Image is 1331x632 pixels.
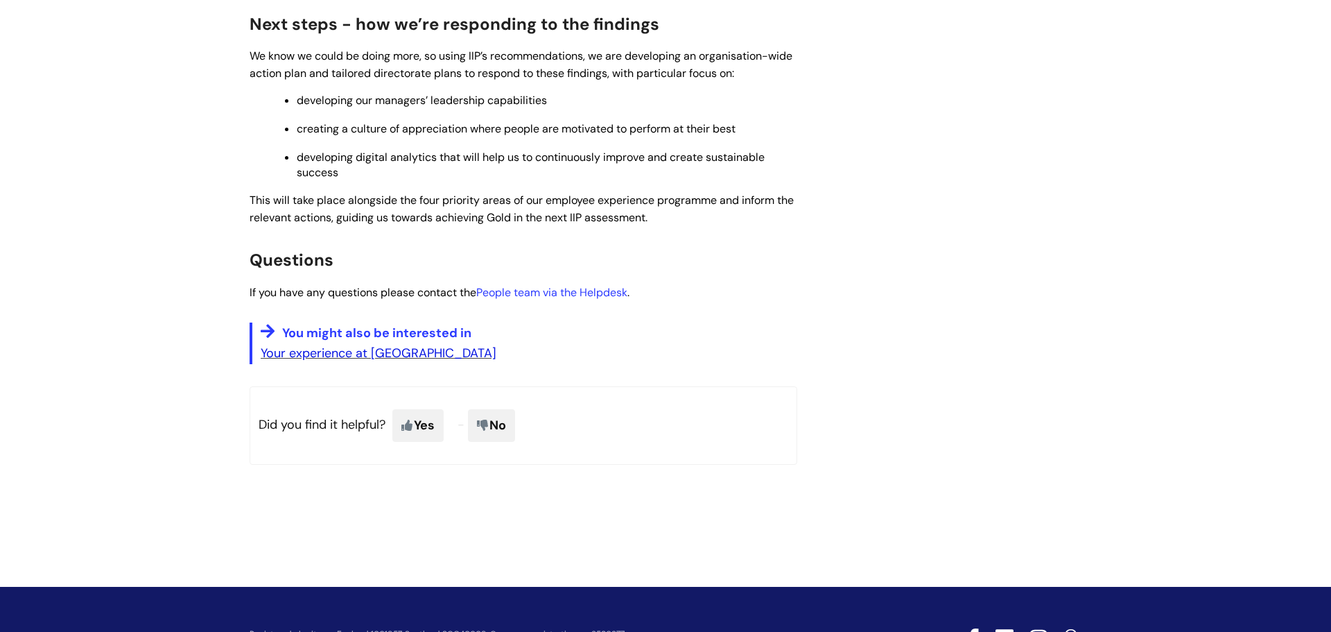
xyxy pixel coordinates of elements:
span: If you have any questions please contact the . [250,285,629,300]
span: creating a culture of appreciation where people are motivated to perform at their best [297,121,736,136]
span: developing digital analytics that will help us to continuously improve and create sustainable suc... [297,150,765,180]
span: Yes [392,409,444,441]
a: Your experience at [GEOGRAPHIC_DATA] [261,345,496,361]
span: You might also be interested in [282,325,471,341]
p: Did you find it helpful? [250,386,797,464]
a: People team via the Helpdesk [476,285,627,300]
span: We know we could be doing more, so using IIP’s recommendations, we are developing an organisation... [250,49,792,80]
span: This will take place alongside the four priority areas of our employee experience programme and i... [250,193,794,225]
span: Next steps - how we’re responding to the findings [250,13,659,35]
span: Questions [250,249,333,271]
span: developing our managers’ leadership capabilities [297,93,547,108]
span: No [468,409,515,441]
